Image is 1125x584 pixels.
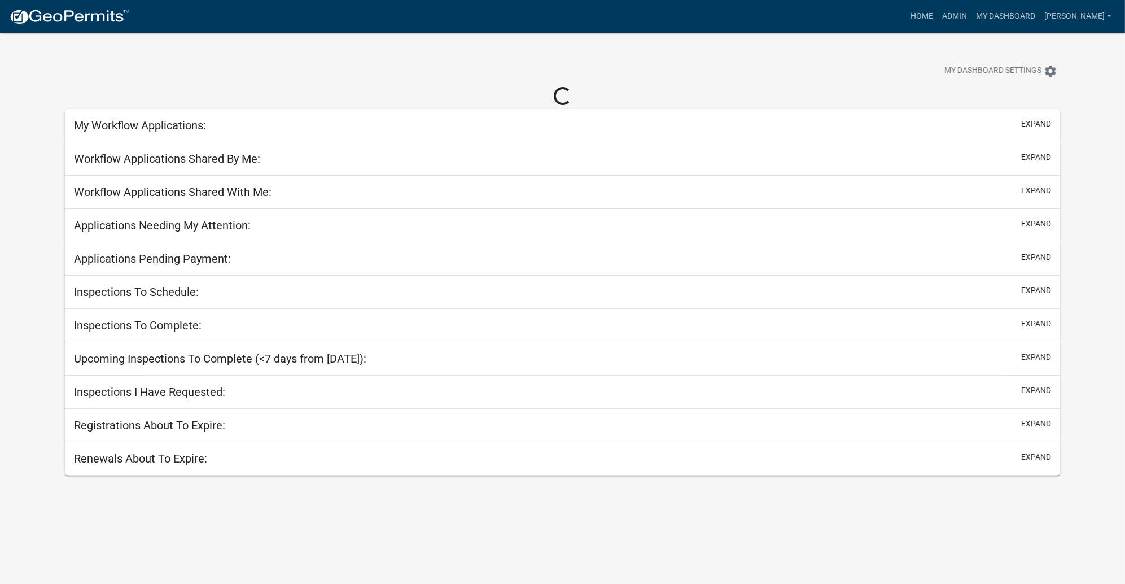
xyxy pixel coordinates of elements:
button: expand [1021,385,1051,396]
button: expand [1021,285,1051,297]
span: My Dashboard Settings [944,64,1041,78]
button: expand [1021,218,1051,230]
h5: Workflow Applications Shared By Me: [74,152,260,165]
button: expand [1021,418,1051,430]
h5: Inspections To Schedule: [74,285,199,299]
h5: Inspections I Have Requested: [74,385,225,399]
a: [PERSON_NAME] [1040,6,1116,27]
h5: Inspections To Complete: [74,319,202,332]
i: settings [1044,64,1057,78]
h5: Renewals About To Expire: [74,452,207,465]
a: My Dashboard [971,6,1040,27]
button: expand [1021,251,1051,263]
h5: Upcoming Inspections To Complete (<7 days from [DATE]): [74,352,366,365]
a: Home [906,6,938,27]
button: My Dashboard Settingssettings [935,60,1066,82]
h5: Registrations About To Expire: [74,419,225,432]
h5: Applications Needing My Attention: [74,219,251,232]
button: expand [1021,118,1051,130]
h5: My Workflow Applications: [74,119,206,132]
button: expand [1021,185,1051,197]
button: expand [1021,151,1051,163]
h5: Workflow Applications Shared With Me: [74,185,272,199]
button: expand [1021,318,1051,330]
a: Admin [938,6,971,27]
h5: Applications Pending Payment: [74,252,231,265]
button: expand [1021,351,1051,363]
button: expand [1021,451,1051,463]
